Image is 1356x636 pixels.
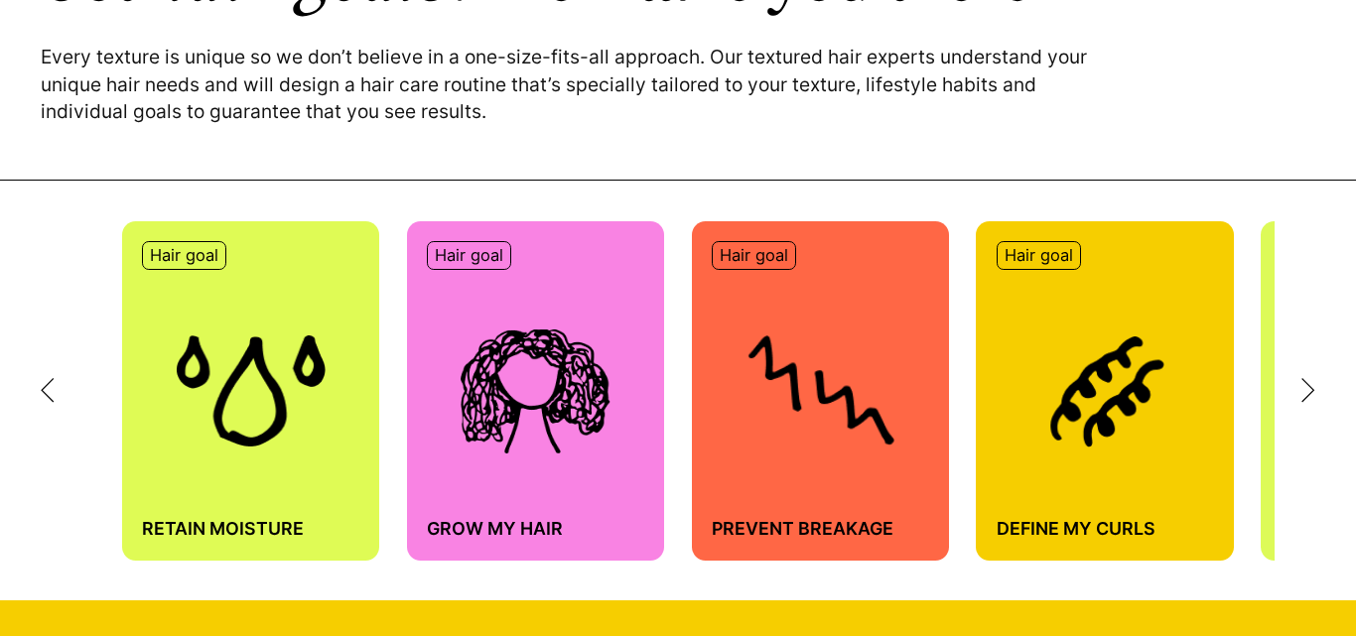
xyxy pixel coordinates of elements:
p: Hair goal [150,245,218,266]
p: Hair goal [435,245,503,266]
h4: Define my curls [997,517,1214,540]
h4: Retain moisture [142,517,359,540]
h4: Grow my hair [427,517,644,540]
p: Hair goal [1005,245,1073,266]
p: Hair goal [720,245,788,266]
p: Every texture is unique so we don’t believe in a one-size-fits-all approach. Our textured hair ex... [41,44,1126,125]
h4: Prevent breakage [712,517,929,540]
